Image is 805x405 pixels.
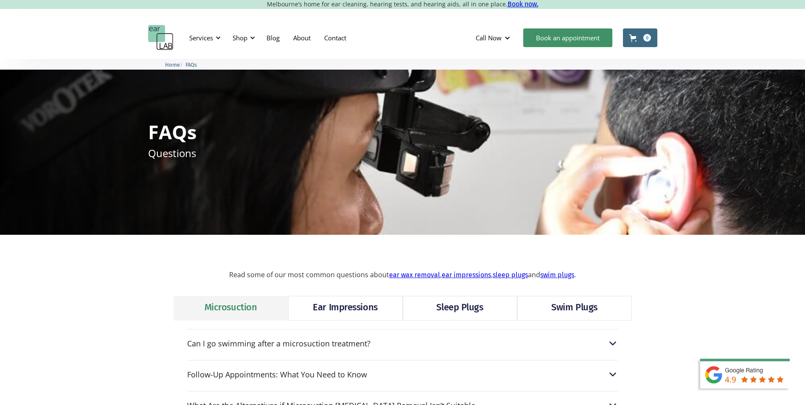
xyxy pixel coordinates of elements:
div: Call Now [476,34,502,42]
div: Follow-Up Appointments: What You Need to Know [187,369,618,380]
div: Swim Plugs [551,301,597,314]
a: About [286,25,317,50]
div: Can I go swimming after a microsuction treatment? [187,339,370,348]
a: Open cart [623,28,657,47]
a: FAQs [185,60,197,68]
div: Call Now [469,25,519,51]
div: Shop [227,25,258,51]
div: Ear Impressions [313,301,377,314]
div: Services [189,34,213,42]
a: Blog [260,25,286,50]
a: Book an appointment [523,28,612,47]
h1: FAQs [148,122,196,141]
div: Shop [233,34,247,42]
div: 0 [643,34,651,42]
div: Services [184,25,223,51]
p: Questions [148,146,196,160]
div: Follow-Up Appointments: What You Need to Know [187,370,367,379]
a: swim plugs [540,271,574,279]
div: Microsuction [205,301,257,314]
div: Sleep Plugs [436,301,483,314]
a: Contact [317,25,353,50]
div: Can I go swimming after a microsuction treatment? [187,338,618,349]
li: 〉 [165,60,185,69]
a: sleep plugs [493,271,528,279]
a: home [148,25,174,51]
a: ear wax removal [389,271,440,279]
a: Home [165,60,180,68]
span: Home [165,62,180,68]
span: FAQs [185,62,197,68]
p: Read some of our most common questions about , , and . [17,271,788,279]
a: ear impressions [442,271,491,279]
